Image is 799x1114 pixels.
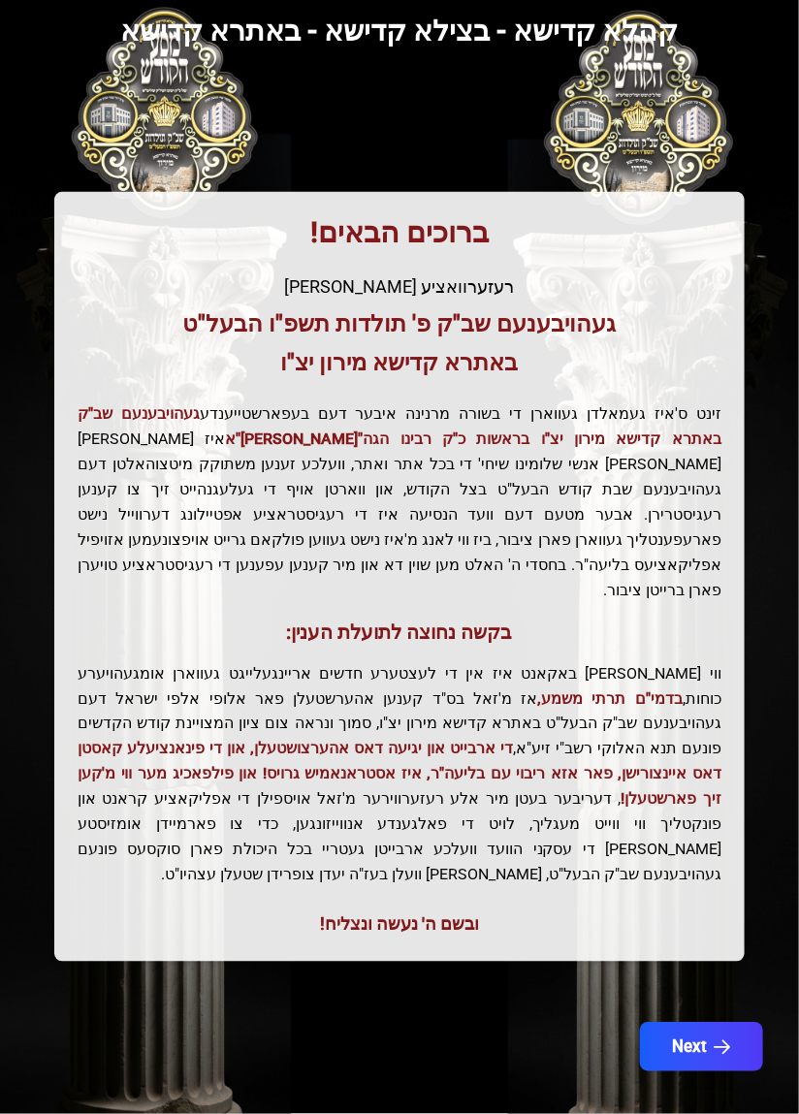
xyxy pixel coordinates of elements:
span: געהויבענעם שב"ק באתרא קדישא מירון יצ"ו בראשות כ"ק רבינו הגה"[PERSON_NAME]"א [78,404,721,448]
span: בדמי"ם תרתי משמע, [537,689,683,708]
p: ווי [PERSON_NAME] באקאנט איז אין די לעצטערע חדשים אריינגעלייגט געווארן אומגעהויערע כוחות, אז מ'זא... [78,661,721,888]
button: Next [640,1023,763,1071]
span: די ארבייט און יגיעה דאס אהערצושטעלן, און די פינאנציעלע קאסטן דאס איינצורישן, פאר אזא ריבוי עם בלי... [78,740,721,809]
p: זינט ס'איז געמאלדן געווארן די בשורה מרנינה איבער דעם בעפארשטייענדע איז [PERSON_NAME] [PERSON_NAME... [78,401,721,603]
h3: באתרא קדישא מירון יצ"ו [78,347,721,378]
h3: געהויבענעם שב"ק פ' תולדות תשפ"ו הבעל"ט [78,308,721,339]
h3: בקשה נחוצה לתועלת הענין: [78,619,721,646]
span: קהלא קדישא - בצילא קדישא - באתרא קדישא [121,14,679,48]
div: ובשם ה' נעשה ונצליח! [78,911,721,939]
div: רעזערוואציע [PERSON_NAME] [78,273,721,301]
h1: ברוכים הבאים! [78,215,721,250]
